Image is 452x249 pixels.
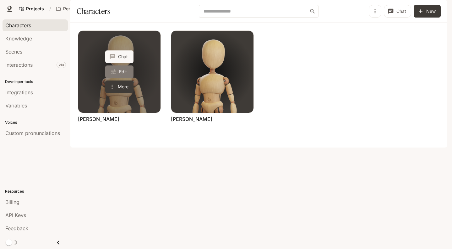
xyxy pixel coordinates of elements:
a: Sam [78,31,161,113]
a: Edit Sam [105,65,133,78]
span: Projects [26,6,44,12]
a: Go to projects [16,3,47,15]
img: Teri [171,31,253,113]
button: New [414,5,441,18]
a: [PERSON_NAME] [171,116,212,122]
button: Open workspace menu [53,3,108,15]
button: More actions [105,80,133,93]
p: Persona playground [63,6,98,12]
div: / [47,6,53,12]
h1: Characters [77,5,110,18]
button: Chat with Sam [105,50,133,63]
button: Chat [384,5,411,18]
a: [PERSON_NAME] [78,116,119,122]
